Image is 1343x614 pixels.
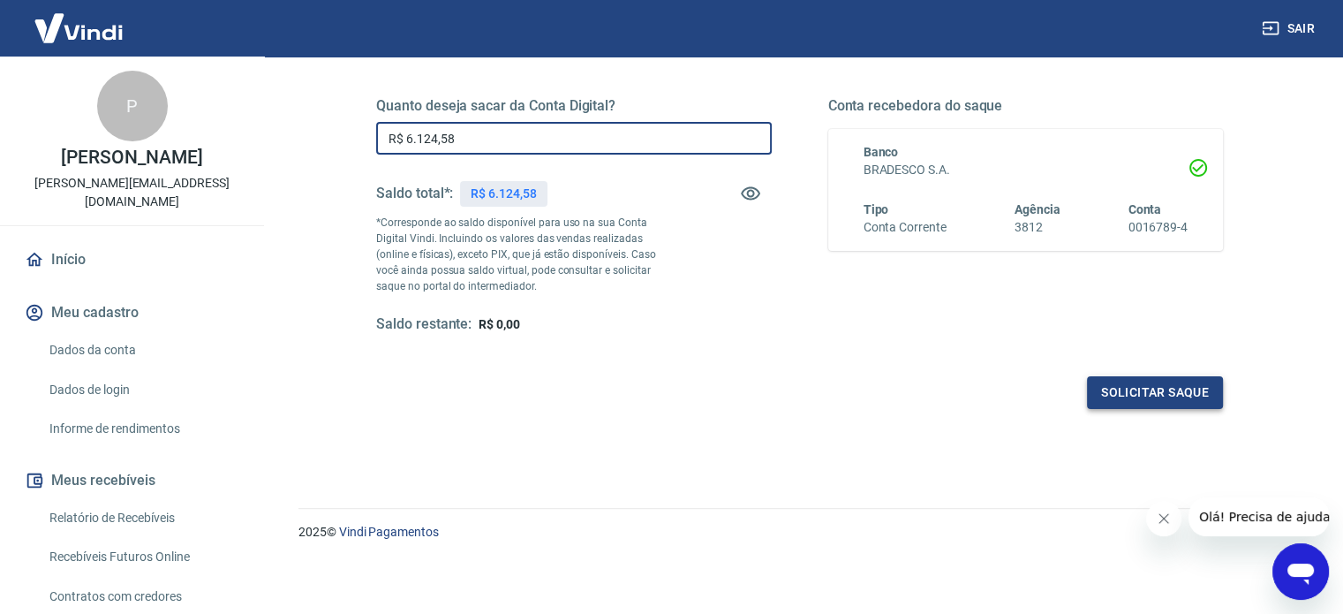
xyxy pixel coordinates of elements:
span: Agência [1015,202,1060,216]
p: [PERSON_NAME][EMAIL_ADDRESS][DOMAIN_NAME] [14,174,250,211]
a: Início [21,240,243,279]
h5: Quanto deseja sacar da Conta Digital? [376,97,772,115]
button: Meu cadastro [21,293,243,332]
iframe: Mensagem da empresa [1188,497,1329,536]
h6: 0016789-4 [1128,218,1188,237]
a: Informe de rendimentos [42,411,243,447]
iframe: Fechar mensagem [1146,501,1181,536]
h5: Conta recebedora do saque [828,97,1224,115]
a: Dados da conta [42,332,243,368]
span: Banco [864,145,899,159]
span: Tipo [864,202,889,216]
p: *Corresponde ao saldo disponível para uso na sua Conta Digital Vindi. Incluindo os valores das ve... [376,215,673,294]
button: Solicitar saque [1087,376,1223,409]
img: Vindi [21,1,136,55]
a: Recebíveis Futuros Online [42,539,243,575]
p: R$ 6.124,58 [471,185,536,203]
p: 2025 © [298,523,1301,542]
h5: Saldo restante: [376,315,472,334]
h6: 3812 [1015,218,1060,237]
button: Sair [1258,12,1322,45]
iframe: Botão para abrir a janela de mensagens [1272,543,1329,600]
h6: Conta Corrente [864,218,947,237]
span: R$ 0,00 [479,317,520,331]
a: Vindi Pagamentos [339,525,439,539]
span: Olá! Precisa de ajuda? [11,12,148,27]
h6: BRADESCO S.A. [864,161,1188,179]
h5: Saldo total*: [376,185,453,202]
button: Meus recebíveis [21,461,243,500]
p: [PERSON_NAME] [61,148,202,167]
div: P [97,71,168,141]
a: Relatório de Recebíveis [42,500,243,536]
span: Conta [1128,202,1161,216]
a: Dados de login [42,372,243,408]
